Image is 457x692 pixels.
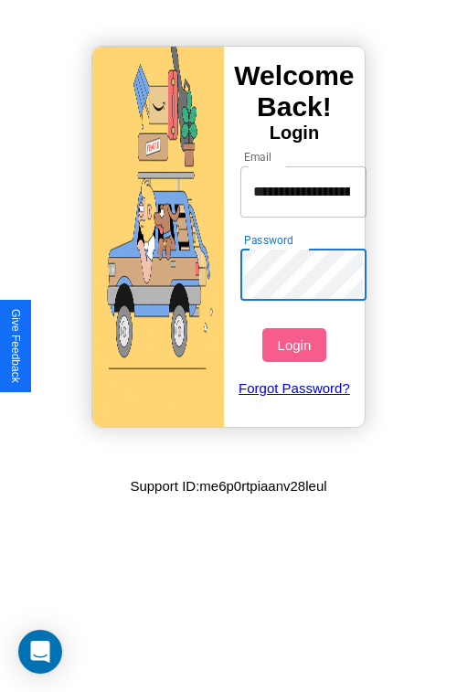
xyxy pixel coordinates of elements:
[18,630,62,674] div: Open Intercom Messenger
[244,232,292,248] label: Password
[231,362,358,414] a: Forgot Password?
[224,60,365,122] h3: Welcome Back!
[224,122,365,144] h4: Login
[130,474,326,498] p: Support ID: me6p0rtpiaanv28leul
[92,47,224,427] img: gif
[262,328,325,362] button: Login
[244,149,272,165] label: Email
[9,309,22,383] div: Give Feedback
